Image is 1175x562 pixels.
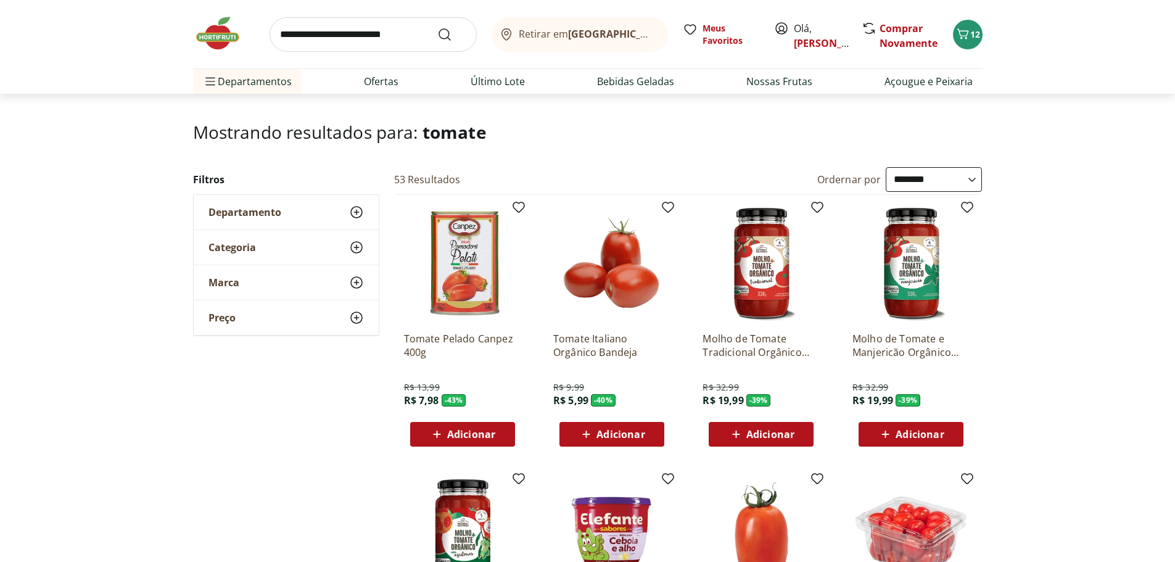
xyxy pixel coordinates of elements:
span: Olá, [794,21,849,51]
b: [GEOGRAPHIC_DATA]/[GEOGRAPHIC_DATA] [568,27,776,41]
h1: Mostrando resultados para: [193,122,983,142]
button: Marca [194,265,379,300]
a: Molho de Tomate Tradicional Orgânico Natural Da Terra 330g [703,332,820,359]
span: Categoria [208,241,256,254]
a: Nossas Frutas [746,74,812,89]
span: Meus Favoritos [703,22,759,47]
span: Departamento [208,206,281,218]
button: Menu [203,67,218,96]
h2: Filtros [193,167,379,192]
span: - 43 % [442,394,466,407]
a: Bebidas Geladas [597,74,674,89]
a: Tomate Italiano Orgânico Bandeja [553,332,670,359]
a: Meus Favoritos [683,22,759,47]
span: - 39 % [746,394,771,407]
a: Tomate Pelado Canpez 400g [404,332,521,359]
img: Hortifruti [193,15,255,52]
h2: 53 Resultados [394,173,461,186]
span: Adicionar [896,429,944,439]
label: Ordernar por [817,173,881,186]
span: Preço [208,312,236,324]
button: Adicionar [709,422,814,447]
button: Adicionar [410,422,515,447]
span: Adicionar [596,429,645,439]
span: R$ 32,99 [703,381,738,394]
img: Tomate Italiano Orgânico Bandeja [553,205,670,322]
span: Adicionar [746,429,794,439]
button: Adicionar [859,422,963,447]
span: - 40 % [591,394,616,407]
span: - 39 % [896,394,920,407]
button: Adicionar [559,422,664,447]
a: Molho de Tomate e Manjericão Orgânico Natural Da Terra 330g [852,332,970,359]
span: R$ 19,99 [703,394,743,407]
span: R$ 19,99 [852,394,893,407]
input: search [270,17,477,52]
img: Molho de Tomate Tradicional Orgânico Natural Da Terra 330g [703,205,820,322]
button: Carrinho [953,20,983,49]
img: Tomate Pelado Canpez 400g [404,205,521,322]
span: R$ 5,99 [553,394,588,407]
span: 12 [970,28,980,40]
span: Marca [208,276,239,289]
a: Último Lote [471,74,525,89]
span: R$ 7,98 [404,394,439,407]
a: [PERSON_NAME] [794,36,874,50]
button: Preço [194,300,379,335]
a: Açougue e Peixaria [884,74,973,89]
span: tomate [423,120,487,144]
span: R$ 13,99 [404,381,440,394]
a: Comprar Novamente [880,22,938,50]
button: Retirar em[GEOGRAPHIC_DATA]/[GEOGRAPHIC_DATA] [492,17,668,52]
span: R$ 9,99 [553,381,584,394]
a: Ofertas [364,74,398,89]
span: R$ 32,99 [852,381,888,394]
span: Adicionar [447,429,495,439]
span: Departamentos [203,67,292,96]
button: Departamento [194,195,379,229]
button: Submit Search [437,27,467,42]
button: Categoria [194,230,379,265]
img: Molho de Tomate e Manjericão Orgânico Natural Da Terra 330g [852,205,970,322]
span: Retirar em [519,28,655,39]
